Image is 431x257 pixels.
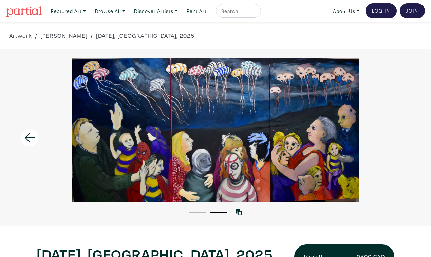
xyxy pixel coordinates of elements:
a: [PERSON_NAME] [40,31,88,40]
a: Browse All [92,4,128,18]
span: / [35,31,37,40]
input: Search [221,7,255,15]
span: / [91,31,93,40]
button: 1 of 2 [189,212,206,213]
a: Featured Art [48,4,89,18]
a: Log In [366,3,397,18]
a: [DATE], [GEOGRAPHIC_DATA], 2025 [96,31,194,40]
button: 2 of 2 [210,212,227,213]
a: Rent Art [184,4,210,18]
a: Artwork [9,31,32,40]
a: About Us [330,4,362,18]
a: Join [400,3,425,18]
a: Discover Artists [131,4,181,18]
